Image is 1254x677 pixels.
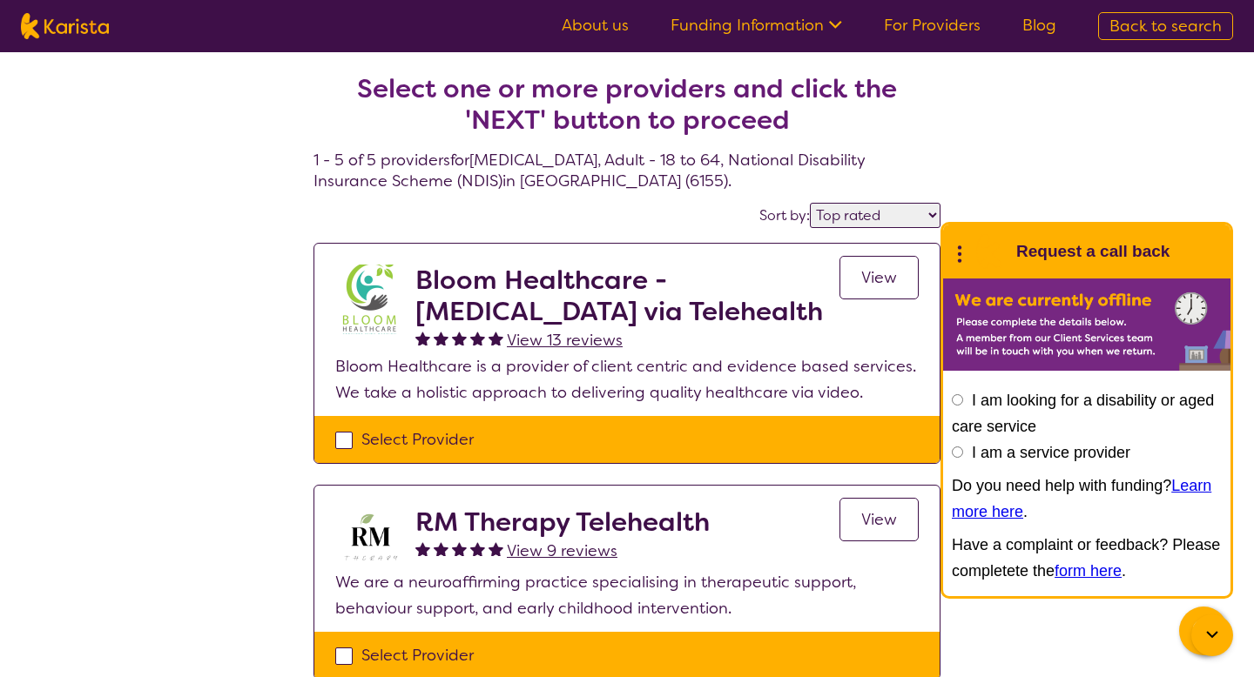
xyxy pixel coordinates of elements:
img: fullstar [489,541,503,556]
p: Bloom Healthcare is a provider of client centric and evidence based services. We take a holistic ... [335,353,919,406]
img: Karista logo [21,13,109,39]
p: Do you need help with funding? . [952,473,1222,525]
img: fullstar [452,541,467,556]
a: View 13 reviews [507,327,623,353]
h1: Request a call back [1016,238,1170,265]
p: We are a neuroaffirming practice specialising in therapeutic support, behaviour support, and earl... [335,569,919,621]
label: I am looking for a disability or aged care service [952,392,1214,435]
img: fullstar [489,331,503,345]
p: Have a complaint or feedback? Please completete the . [952,532,1222,584]
a: View [839,256,919,299]
a: View [839,498,919,541]
img: b3hjthhf71fnbidirs13.png [335,506,405,569]
label: Sort by: [759,206,810,225]
img: fullstar [470,541,485,556]
img: fullstar [415,331,430,345]
h2: Select one or more providers and click the 'NEXT' button to proceed [334,73,920,136]
label: I am a service provider [972,444,1130,461]
a: Back to search [1098,12,1233,40]
img: fullstar [434,331,448,345]
a: Funding Information [671,15,842,36]
img: fullstar [415,541,430,556]
img: zwiibkx12ktnkwfsqv1p.jpg [335,265,405,334]
a: For Providers [884,15,981,36]
button: Channel Menu [1179,607,1228,655]
a: form here [1055,562,1122,580]
span: View [861,267,897,288]
a: Blog [1022,15,1056,36]
span: View 13 reviews [507,330,623,351]
h2: Bloom Healthcare - [MEDICAL_DATA] via Telehealth [415,265,839,327]
a: About us [562,15,629,36]
img: Karista [971,234,1006,269]
span: Back to search [1109,16,1222,37]
span: View 9 reviews [507,540,617,561]
a: View 9 reviews [507,538,617,564]
h2: RM Therapy Telehealth [415,506,710,538]
img: Karista offline chat form to request call back [943,278,1230,371]
span: View [861,509,897,530]
img: fullstar [470,331,485,345]
img: fullstar [434,541,448,556]
h4: 1 - 5 of 5 providers for [MEDICAL_DATA] , Adult - 18 to 64 , National Disability Insurance Scheme... [313,31,940,191]
img: fullstar [452,331,467,345]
